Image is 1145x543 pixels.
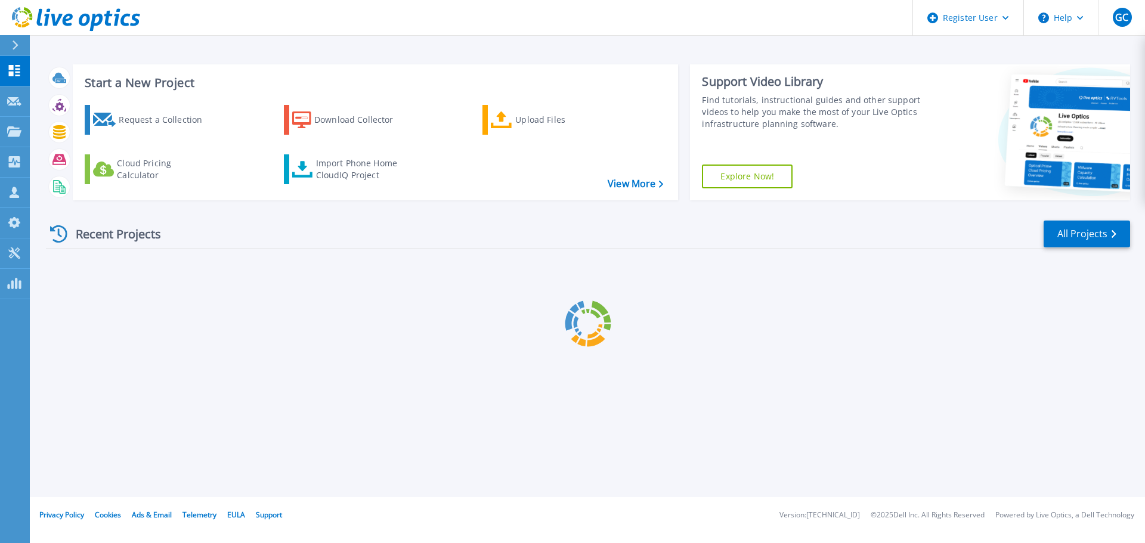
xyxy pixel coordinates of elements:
div: Recent Projects [46,219,177,249]
a: Request a Collection [85,105,218,135]
a: All Projects [1044,221,1130,247]
a: Download Collector [284,105,417,135]
a: Explore Now! [702,165,793,188]
li: Version: [TECHNICAL_ID] [779,511,860,519]
div: Support Video Library [702,74,926,89]
a: Telemetry [182,510,216,520]
div: Find tutorials, instructional guides and other support videos to help you make the most of your L... [702,94,926,130]
div: Request a Collection [119,108,214,132]
a: Privacy Policy [39,510,84,520]
a: Ads & Email [132,510,172,520]
a: Upload Files [482,105,615,135]
div: Import Phone Home CloudIQ Project [316,157,409,181]
a: Cloud Pricing Calculator [85,154,218,184]
li: © 2025 Dell Inc. All Rights Reserved [871,511,985,519]
div: Upload Files [515,108,611,132]
span: GC [1115,13,1128,22]
div: Cloud Pricing Calculator [117,157,212,181]
div: Download Collector [314,108,410,132]
h3: Start a New Project [85,76,663,89]
li: Powered by Live Optics, a Dell Technology [995,511,1134,519]
a: Support [256,510,282,520]
a: EULA [227,510,245,520]
a: View More [608,178,663,190]
a: Cookies [95,510,121,520]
